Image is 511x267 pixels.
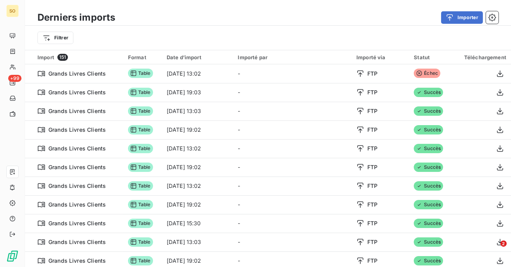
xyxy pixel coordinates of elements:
[37,32,73,44] button: Filtrer
[233,102,352,120] td: -
[233,158,352,177] td: -
[48,201,106,209] span: Grands Livres Clients
[6,250,19,262] img: Logo LeanPay
[162,214,233,233] td: [DATE] 15:30
[128,88,153,97] span: Table
[414,54,448,60] div: Statut
[414,163,443,172] span: Succès
[367,107,377,115] span: FTP
[367,219,377,227] span: FTP
[367,70,377,78] span: FTP
[48,126,106,134] span: Grands Livres Clients
[367,88,377,96] span: FTP
[162,102,233,120] td: [DATE] 13:03
[414,256,443,265] span: Succès
[162,158,233,177] td: [DATE] 19:02
[414,144,443,153] span: Succès
[128,125,153,134] span: Table
[162,120,233,139] td: [DATE] 19:02
[162,83,233,102] td: [DATE] 19:03
[37,11,115,25] h3: Derniers imports
[414,237,443,247] span: Succès
[162,139,233,158] td: [DATE] 13:02
[162,177,233,195] td: [DATE] 13:02
[238,54,347,60] div: Importé par
[500,240,507,247] span: 2
[414,69,440,78] span: Échec
[233,233,352,251] td: -
[128,144,153,153] span: Table
[128,181,153,191] span: Table
[48,238,106,246] span: Grands Livres Clients
[128,256,153,265] span: Table
[367,201,377,209] span: FTP
[48,107,106,115] span: Grands Livres Clients
[128,219,153,228] span: Table
[162,195,233,214] td: [DATE] 19:02
[367,145,377,152] span: FTP
[128,237,153,247] span: Table
[367,126,377,134] span: FTP
[233,139,352,158] td: -
[414,125,443,134] span: Succès
[6,5,19,17] div: SO
[233,177,352,195] td: -
[8,75,21,82] span: +99
[356,54,404,60] div: Importé via
[162,64,233,83] td: [DATE] 13:02
[48,182,106,190] span: Grands Livres Clients
[233,64,352,83] td: -
[48,88,106,96] span: Grands Livres Clients
[367,257,377,265] span: FTP
[414,181,443,191] span: Succès
[48,257,106,265] span: Grands Livres Clients
[414,106,443,116] span: Succès
[367,238,377,246] span: FTP
[367,182,377,190] span: FTP
[484,240,503,259] iframe: Intercom live chat
[48,219,106,227] span: Grands Livres Clients
[128,200,153,209] span: Table
[48,70,106,78] span: Grands Livres Clients
[458,54,506,60] div: Téléchargement
[167,54,229,60] div: Date d’import
[37,54,119,61] div: Import
[367,163,377,171] span: FTP
[162,233,233,251] td: [DATE] 13:03
[128,69,153,78] span: Table
[48,163,106,171] span: Grands Livres Clients
[57,54,68,61] span: 151
[233,214,352,233] td: -
[414,88,443,97] span: Succès
[128,106,153,116] span: Table
[414,200,443,209] span: Succès
[233,195,352,214] td: -
[233,120,352,139] td: -
[441,11,483,24] button: Importer
[414,219,443,228] span: Succès
[128,163,153,172] span: Table
[48,145,106,152] span: Grands Livres Clients
[128,54,157,60] div: Format
[233,83,352,102] td: -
